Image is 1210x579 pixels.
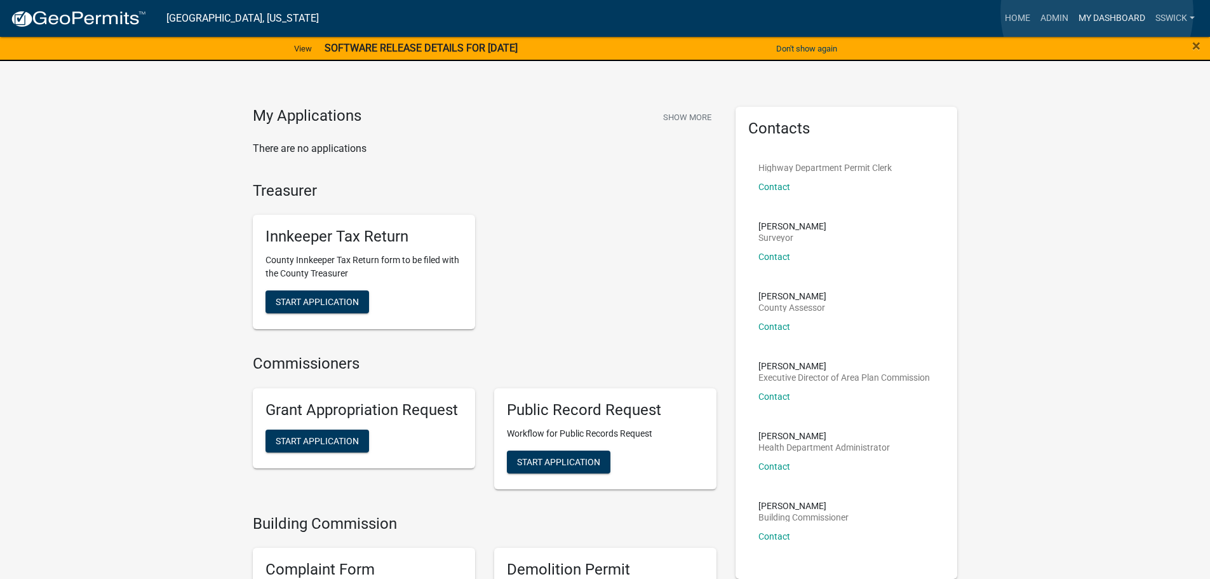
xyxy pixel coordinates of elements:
span: Start Application [276,435,359,446]
h4: My Applications [253,107,361,126]
p: Surveyor [758,233,826,242]
h4: Building Commission [253,515,716,533]
a: Contact [758,392,790,402]
a: Contact [758,531,790,542]
p: [PERSON_NAME] [758,501,849,510]
p: [PERSON_NAME] [758,292,826,301]
strong: SOFTWARE RELEASE DETAILS FOR [DATE] [325,42,518,54]
span: Start Application [517,456,600,467]
h5: Demolition Permit [507,561,704,579]
p: Highway Department Permit Clerk [758,163,892,172]
a: Contact [758,322,790,332]
h5: Complaint Form [266,561,462,579]
a: Contact [758,182,790,192]
a: Home [1000,6,1035,31]
button: Show More [658,107,716,128]
p: [PERSON_NAME] [758,222,826,231]
p: Executive Director of Area Plan Commission [758,373,930,382]
h4: Treasurer [253,182,716,200]
a: Admin [1035,6,1073,31]
a: Contact [758,252,790,262]
button: Start Application [266,430,369,453]
a: [GEOGRAPHIC_DATA], [US_STATE] [166,8,319,29]
p: Building Commissioner [758,513,849,522]
p: Workflow for Public Records Request [507,427,704,440]
h5: Grant Appropriation Request [266,401,462,419]
p: [PERSON_NAME] [758,362,930,371]
a: Contact [758,461,790,472]
button: Start Application [266,290,369,313]
button: Close [1192,38,1200,53]
button: Start Application [507,451,610,473]
p: Health Department Administrator [758,443,890,452]
p: There are no applications [253,141,716,156]
a: View [289,38,317,59]
h5: Public Record Request [507,401,704,419]
p: County Innkeeper Tax Return form to be filed with the County Treasurer [266,254,462,280]
button: Don't show again [771,38,842,59]
p: County Assessor [758,303,826,312]
span: Start Application [276,297,359,307]
a: sswick [1150,6,1200,31]
p: [PERSON_NAME] [758,432,890,440]
a: My Dashboard [1073,6,1150,31]
h5: Contacts [748,119,945,138]
h5: Innkeeper Tax Return [266,228,462,246]
span: × [1192,37,1200,55]
h4: Commissioners [253,355,716,373]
